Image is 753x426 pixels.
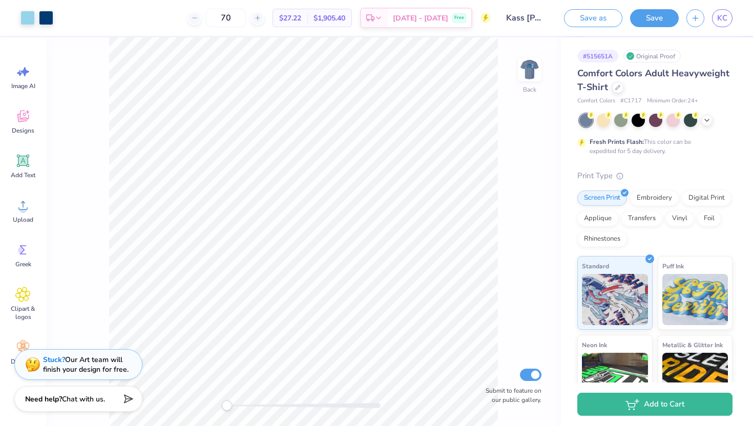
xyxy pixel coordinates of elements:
[577,50,618,62] div: # 515651A
[6,305,40,321] span: Clipart & logos
[582,353,648,404] img: Neon Ink
[623,50,681,62] div: Original Proof
[590,138,644,146] strong: Fresh Prints Flash:
[590,137,716,156] div: This color can be expedited for 5 day delivery.
[662,339,723,350] span: Metallic & Glitter Ink
[13,216,33,224] span: Upload
[621,211,662,226] div: Transfers
[43,355,65,365] strong: Stuck?
[630,190,679,206] div: Embroidery
[697,211,721,226] div: Foil
[393,13,448,24] span: [DATE] - [DATE]
[43,355,129,374] div: Our Art team will finish your design for free.
[620,97,642,105] span: # C1717
[577,231,627,247] div: Rhinestones
[630,9,679,27] button: Save
[662,353,728,404] img: Metallic & Glitter Ink
[582,274,648,325] img: Standard
[11,171,35,179] span: Add Text
[577,393,733,416] button: Add to Cart
[577,97,615,105] span: Comfort Colors
[222,400,232,411] div: Accessibility label
[12,126,34,135] span: Designs
[564,9,622,27] button: Save as
[577,211,618,226] div: Applique
[519,59,540,80] img: Back
[313,13,345,24] span: $1,905.40
[662,261,684,271] span: Puff Ink
[665,211,694,226] div: Vinyl
[577,67,729,93] span: Comfort Colors Adult Heavyweight T-Shirt
[498,8,549,28] input: Untitled Design
[11,82,35,90] span: Image AI
[682,190,731,206] div: Digital Print
[11,357,35,366] span: Decorate
[582,339,607,350] span: Neon Ink
[206,9,246,27] input: – –
[62,394,105,404] span: Chat with us.
[662,274,728,325] img: Puff Ink
[279,13,301,24] span: $27.22
[717,12,727,24] span: KC
[647,97,698,105] span: Minimum Order: 24 +
[454,14,464,22] span: Free
[15,260,31,268] span: Greek
[25,394,62,404] strong: Need help?
[712,9,733,27] a: KC
[480,386,541,404] label: Submit to feature on our public gallery.
[577,190,627,206] div: Screen Print
[577,170,733,182] div: Print Type
[523,85,536,94] div: Back
[582,261,609,271] span: Standard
